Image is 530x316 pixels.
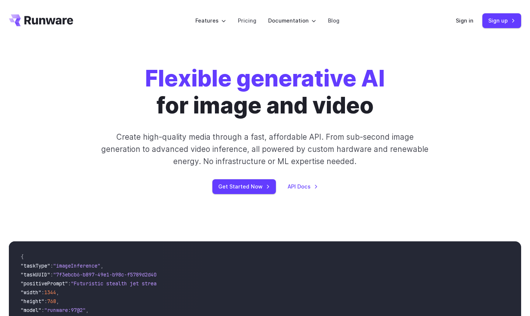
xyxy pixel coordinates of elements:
a: Pricing [238,16,256,25]
span: , [56,289,59,296]
span: , [56,298,59,305]
span: "7f3ebcb6-b897-49e1-b98c-f5789d2d40d7" [53,271,165,278]
span: "model" [21,307,41,313]
span: : [68,280,71,287]
a: Sign up [482,13,521,28]
label: Features [195,16,226,25]
span: "taskType" [21,262,50,269]
strong: Flexible generative AI [145,65,385,92]
span: : [50,262,53,269]
p: Create high-quality media through a fast, affordable API. From sub-second image generation to adv... [101,131,429,168]
span: "Futuristic stealth jet streaking through a neon-lit cityscape with glowing purple exhaust" [71,280,340,287]
a: Go to / [9,14,73,26]
span: { [21,254,24,260]
span: : [44,298,47,305]
span: : [41,289,44,296]
a: Get Started Now [212,179,276,194]
span: : [50,271,53,278]
span: , [100,262,103,269]
span: : [41,307,44,313]
span: 768 [47,298,56,305]
span: 1344 [44,289,56,296]
span: "imageInference" [53,262,100,269]
a: Blog [328,16,339,25]
span: "positivePrompt" [21,280,68,287]
h1: for image and video [145,65,385,119]
a: Sign in [456,16,473,25]
span: "width" [21,289,41,296]
span: "runware:97@2" [44,307,86,313]
label: Documentation [268,16,316,25]
span: "height" [21,298,44,305]
span: "taskUUID" [21,271,50,278]
span: , [86,307,89,313]
a: API Docs [288,182,318,191]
